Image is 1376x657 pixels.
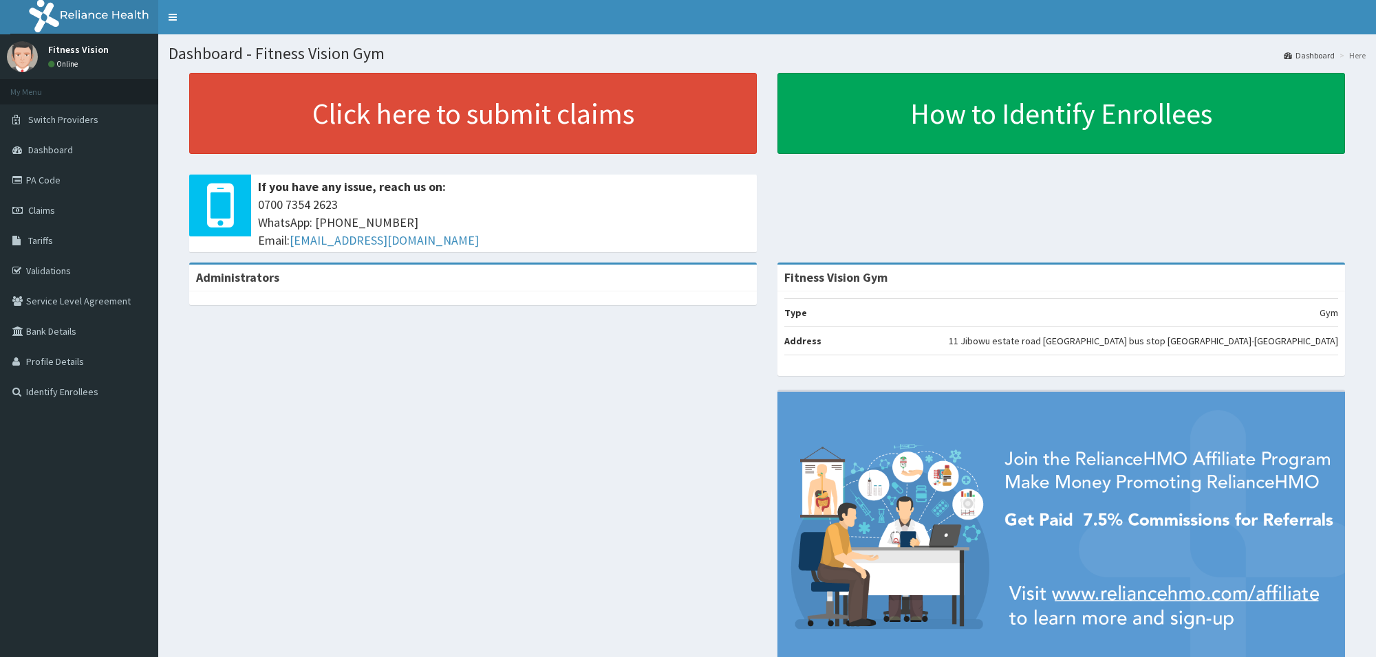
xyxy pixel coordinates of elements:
[949,334,1338,348] p: 11 Jibowu estate road [GEOGRAPHIC_DATA] bus stop [GEOGRAPHIC_DATA]-[GEOGRAPHIC_DATA]
[258,196,750,249] span: 0700 7354 2623 WhatsApp: [PHONE_NUMBER] Email:
[777,73,1345,154] a: How to Identify Enrollees
[1320,306,1338,320] p: Gym
[28,204,55,216] span: Claims
[258,179,446,194] b: If you have any issue, reach us on:
[28,113,98,126] span: Switch Providers
[28,144,73,156] span: Dashboard
[48,59,81,69] a: Online
[196,269,279,285] b: Administrators
[189,73,757,154] a: Click here to submit claims
[169,45,1366,63] h1: Dashboard - Fitness Vision Gym
[48,45,109,54] p: Fitness Vision
[290,232,479,248] a: [EMAIL_ADDRESS][DOMAIN_NAME]
[28,234,53,247] span: Tariffs
[784,335,821,347] b: Address
[7,41,38,72] img: User Image
[1284,49,1335,61] a: Dashboard
[784,269,888,285] strong: Fitness Vision Gym
[784,307,807,319] b: Type
[1336,49,1366,61] li: Here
